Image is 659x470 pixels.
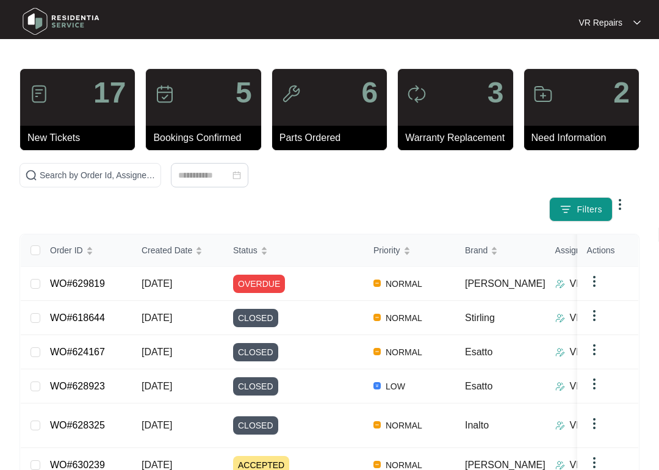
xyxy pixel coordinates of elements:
[577,203,602,216] span: Filters
[50,278,105,289] a: WO#629819
[488,78,504,107] p: 3
[570,345,620,360] p: VR Repairs
[587,416,602,431] img: dropdown arrow
[405,131,513,145] p: Warranty Replacement
[531,131,639,145] p: Need Information
[578,16,622,29] p: VR Repairs
[233,275,285,293] span: OVERDUE
[465,347,492,357] span: Esatto
[555,279,565,289] img: Assigner Icon
[50,420,105,430] a: WO#628325
[142,460,172,470] span: [DATE]
[233,377,278,396] span: CLOSED
[50,244,83,257] span: Order ID
[361,78,378,107] p: 6
[142,381,172,391] span: [DATE]
[381,277,427,291] span: NORMAL
[577,234,638,267] th: Actions
[373,280,381,287] img: Vercel Logo
[233,343,278,361] span: CLOSED
[549,197,613,222] button: filter iconFilters
[281,84,301,104] img: icon
[570,277,620,291] p: VR Repairs
[465,381,492,391] span: Esatto
[533,84,553,104] img: icon
[27,131,135,145] p: New Tickets
[236,78,252,107] p: 5
[233,309,278,327] span: CLOSED
[50,460,105,470] a: WO#630239
[613,78,630,107] p: 2
[587,342,602,357] img: dropdown arrow
[142,244,192,257] span: Created Date
[555,244,591,257] span: Assignee
[373,314,381,321] img: Vercel Logo
[570,418,620,433] p: VR Repairs
[364,234,455,267] th: Priority
[555,460,565,470] img: Assigner Icon
[587,274,602,289] img: dropdown arrow
[407,84,427,104] img: icon
[29,84,49,104] img: icon
[279,131,387,145] p: Parts Ordered
[560,203,572,215] img: filter icon
[381,418,427,433] span: NORMAL
[465,420,489,430] span: Inalto
[373,461,381,468] img: Vercel Logo
[50,313,105,323] a: WO#618644
[155,84,175,104] img: icon
[153,131,261,145] p: Bookings Confirmed
[465,313,495,323] span: Stirling
[373,244,400,257] span: Priority
[373,421,381,428] img: Vercel Logo
[142,313,172,323] span: [DATE]
[233,244,257,257] span: Status
[587,455,602,470] img: dropdown arrow
[18,3,104,40] img: residentia service logo
[555,381,565,391] img: Assigner Icon
[223,234,364,267] th: Status
[233,416,278,435] span: CLOSED
[25,169,37,181] img: search-icon
[93,78,126,107] p: 17
[555,313,565,323] img: Assigner Icon
[613,197,627,212] img: dropdown arrow
[40,234,132,267] th: Order ID
[381,379,410,394] span: LOW
[555,421,565,430] img: Assigner Icon
[570,311,620,325] p: VR Repairs
[50,347,105,357] a: WO#624167
[465,244,488,257] span: Brand
[142,420,172,430] span: [DATE]
[465,278,546,289] span: [PERSON_NAME]
[142,347,172,357] span: [DATE]
[455,234,546,267] th: Brand
[50,381,105,391] a: WO#628923
[587,377,602,391] img: dropdown arrow
[633,20,641,26] img: dropdown arrow
[132,234,223,267] th: Created Date
[570,379,620,394] p: VR Repairs
[381,311,427,325] span: NORMAL
[142,278,172,289] span: [DATE]
[555,347,565,357] img: Assigner Icon
[587,308,602,323] img: dropdown arrow
[465,460,546,470] span: [PERSON_NAME]
[373,382,381,389] img: Vercel Logo
[40,168,156,182] input: Search by Order Id, Assignee Name, Customer Name, Brand and Model
[373,348,381,355] img: Vercel Logo
[381,345,427,360] span: NORMAL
